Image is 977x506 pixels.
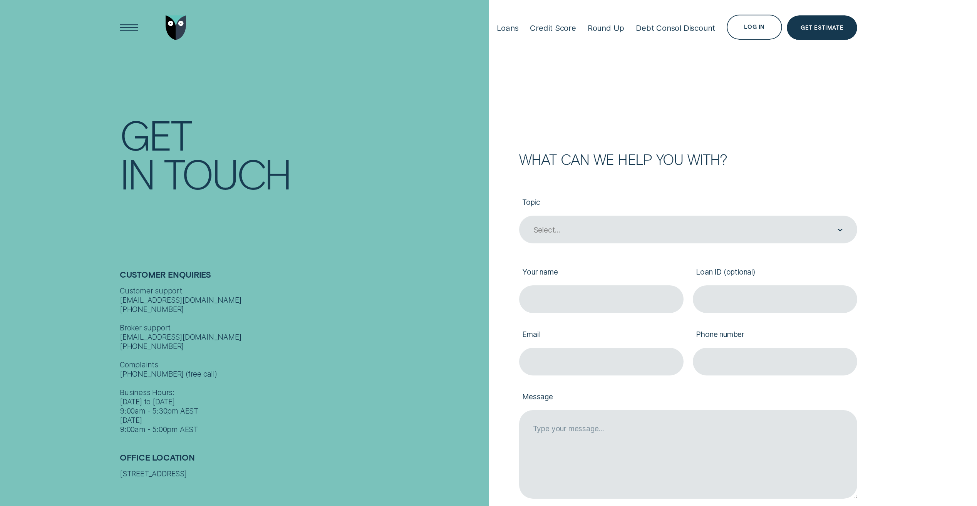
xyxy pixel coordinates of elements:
[787,15,857,40] a: Get Estimate
[693,322,857,348] label: Phone number
[588,23,624,33] div: Round Up
[693,260,857,285] label: Loan ID (optional)
[519,385,857,410] label: Message
[120,115,191,153] div: Get
[120,154,154,192] div: In
[120,286,484,434] div: Customer support [EMAIL_ADDRESS][DOMAIN_NAME] [PHONE_NUMBER] Broker support [EMAIL_ADDRESS][DOMAI...
[497,23,518,33] div: Loans
[519,190,857,216] label: Topic
[636,23,715,33] div: Debt Consol Discount
[530,23,576,33] div: Credit Score
[120,469,484,478] div: [STREET_ADDRESS]
[519,152,857,166] h2: What can we help you with?
[120,115,484,192] h1: Get In Touch
[120,452,484,469] h2: Office Location
[534,225,560,235] div: Select...
[117,15,142,40] button: Open Menu
[166,15,186,40] img: Wisr
[120,270,484,286] h2: Customer Enquiries
[519,260,684,285] label: Your name
[519,322,684,348] label: Email
[164,154,290,192] div: Touch
[727,15,782,40] button: Log in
